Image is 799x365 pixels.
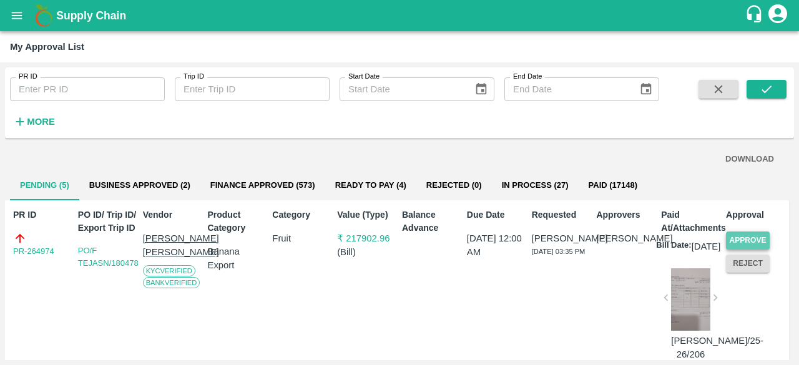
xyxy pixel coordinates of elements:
p: PR ID [13,208,73,221]
button: DOWNLOAD [720,148,779,170]
p: [PERSON_NAME]/25-26/206 [671,334,710,362]
button: Finance Approved (573) [200,170,325,200]
span: Bank Verified [143,277,200,288]
p: Banana Export [207,245,267,273]
input: Enter PR ID [10,77,165,101]
p: Bill Date: [656,240,691,253]
input: Start Date [340,77,464,101]
div: account of current user [767,2,789,29]
button: Pending (5) [10,170,79,200]
span: KYC Verified [143,265,195,276]
p: Due Date [467,208,527,221]
button: In Process (27) [492,170,579,200]
label: Trip ID [184,72,204,82]
p: Approval [726,208,786,221]
p: [PERSON_NAME] [PERSON_NAME] [143,231,203,260]
button: Reject [726,255,770,273]
img: logo [31,3,56,28]
span: [DATE] 03:35 PM [532,248,586,255]
div: customer-support [745,4,767,27]
p: ₹ 217902.96 [337,231,397,245]
button: Ready To Pay (4) [325,170,416,200]
p: Value (Type) [337,208,397,221]
strong: More [27,117,55,127]
button: Business Approved (2) [79,170,200,200]
label: End Date [513,72,542,82]
div: My Approval List [10,39,84,55]
button: Paid (17148) [579,170,648,200]
p: Product Category [207,208,267,235]
p: PO ID/ Trip ID/ Export Trip ID [78,208,138,235]
b: Supply Chain [56,9,126,22]
p: [PERSON_NAME] [596,231,656,245]
a: PR-264974 [13,245,54,258]
p: Requested [532,208,592,221]
a: Supply Chain [56,7,745,24]
p: ( Bill ) [337,245,397,259]
p: Category [272,208,332,221]
p: [DATE] [692,240,721,253]
button: Approve [726,231,770,250]
p: [DATE] 12:00 AM [467,231,527,260]
button: Choose date [634,77,658,101]
label: PR ID [19,72,37,82]
p: Approvers [596,208,656,221]
p: Vendor [143,208,203,221]
a: PO/F TEJASN/180478 [78,246,139,268]
p: Fruit [272,231,332,245]
p: [PERSON_NAME] [532,231,592,245]
button: Rejected (0) [416,170,492,200]
button: More [10,111,58,132]
button: Choose date [469,77,493,101]
input: End Date [504,77,629,101]
label: Start Date [348,72,380,82]
input: Enter Trip ID [175,77,330,101]
p: Paid At/Attachments [661,208,721,235]
p: Balance Advance [402,208,462,235]
button: open drawer [2,1,31,30]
